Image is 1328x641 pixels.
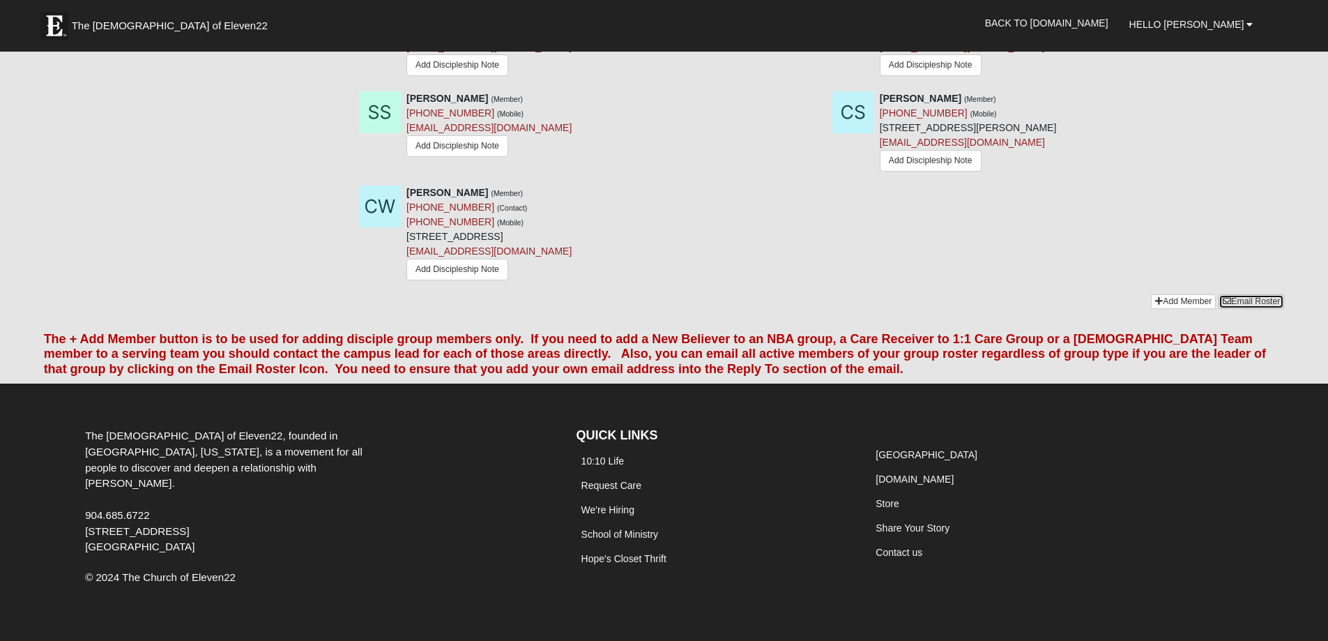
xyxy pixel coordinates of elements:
a: [EMAIL_ADDRESS][DOMAIN_NAME] [406,122,572,133]
small: (Mobile) [497,110,524,118]
a: Add Discipleship Note [880,150,982,172]
font: The + Add Member button is to be used for adding disciple group members only. If you need to add ... [44,332,1267,376]
a: [PHONE_NUMBER] [880,107,968,119]
a: We're Hiring [581,504,634,515]
a: [GEOGRAPHIC_DATA] [876,449,977,460]
a: [PHONE_NUMBER] [406,107,494,119]
a: Hello [PERSON_NAME] [1119,7,1264,42]
a: [DOMAIN_NAME] [876,474,954,485]
a: 10:10 Life [581,455,625,467]
span: © 2024 The Church of Eleven22 [85,571,236,583]
a: Email Roster [1219,294,1284,309]
img: Eleven22 logo [40,12,68,40]
small: (Member) [491,189,523,197]
h4: QUICK LINKS [577,428,850,444]
strong: [PERSON_NAME] [880,93,961,104]
a: Add Discipleship Note [880,54,982,76]
a: Store [876,498,899,509]
strong: [PERSON_NAME] [406,187,488,198]
a: [EMAIL_ADDRESS][DOMAIN_NAME] [880,41,1045,52]
small: (Mobile) [497,218,524,227]
a: [EMAIL_ADDRESS][DOMAIN_NAME] [406,41,572,52]
small: (Mobile) [970,110,997,118]
a: [EMAIL_ADDRESS][DOMAIN_NAME] [880,137,1045,148]
small: (Contact) [497,204,527,212]
a: Share Your Story [876,522,949,534]
a: Hope's Closet Thrift [581,553,666,564]
span: [GEOGRAPHIC_DATA] [85,541,194,552]
a: Contact us [876,547,922,558]
a: Back to [DOMAIN_NAME] [975,6,1119,40]
a: Request Care [581,480,641,491]
small: (Member) [964,95,996,103]
a: Add Discipleship Note [406,259,508,280]
a: School of Ministry [581,529,658,540]
div: [STREET_ADDRESS] [406,186,572,284]
small: (Member) [491,95,523,103]
a: Add Member [1151,294,1216,309]
span: The [DEMOGRAPHIC_DATA] of Eleven22 [72,19,268,33]
strong: [PERSON_NAME] [406,93,488,104]
a: [PHONE_NUMBER] [406,202,494,213]
a: Add Discipleship Note [406,54,508,76]
div: [STREET_ADDRESS][PERSON_NAME] [880,91,1057,175]
span: Hello [PERSON_NAME] [1129,19,1244,30]
a: [EMAIL_ADDRESS][DOMAIN_NAME] [406,246,572,257]
a: The [DEMOGRAPHIC_DATA] of Eleven22 [33,5,312,40]
a: [PHONE_NUMBER] [406,216,494,227]
a: Add Discipleship Note [406,135,508,157]
div: The [DEMOGRAPHIC_DATA] of Eleven22, founded in [GEOGRAPHIC_DATA], [US_STATE], is a movement for a... [75,428,402,555]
